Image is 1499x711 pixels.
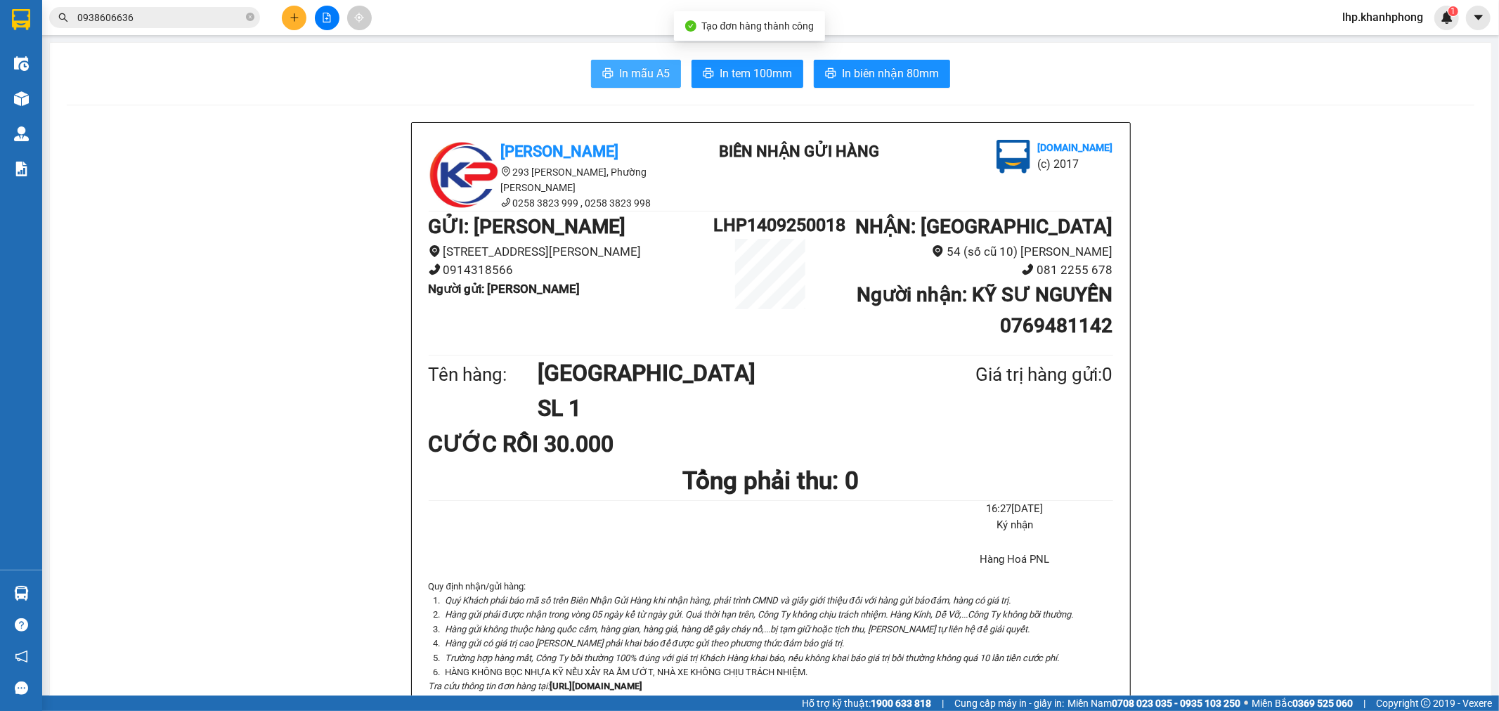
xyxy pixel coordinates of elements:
[429,426,654,462] div: CƯỚC RỒI 30.000
[713,211,827,239] h1: LHP1409250018
[1451,6,1455,16] span: 1
[1112,698,1240,709] strong: 0708 023 035 - 0935 103 250
[1252,696,1353,711] span: Miền Bắc
[538,391,907,426] h1: SL 1
[855,215,1112,238] b: NHẬN : [GEOGRAPHIC_DATA]
[1421,698,1431,708] span: copyright
[429,580,1113,694] div: Quy định nhận/gửi hàng :
[15,681,28,695] span: message
[814,60,950,88] button: printerIn biên nhận 80mm
[347,6,372,30] button: aim
[720,65,792,82] span: In tem 100mm
[118,67,193,84] li: (c) 2017
[282,6,306,30] button: plus
[907,360,1112,389] div: Giá trị hàng gửi: 0
[354,13,364,22] span: aim
[429,360,538,389] div: Tên hàng:
[1363,696,1365,711] span: |
[429,242,714,261] li: [STREET_ADDRESS][PERSON_NAME]
[916,552,1112,568] li: Hàng Hoá PNL
[702,20,815,32] span: Tạo đơn hàng thành công
[954,696,1064,711] span: Cung cấp máy in - giấy in:
[18,91,79,157] b: [PERSON_NAME]
[58,13,68,22] span: search
[443,665,1113,679] li: HÀNG KHÔNG BỌC NHỰA KỸ NẾU XẢY RA ẨM ƯỚT, NHÀ XE KHÔNG CHỊU TRÁCH NHIỆM.
[932,245,944,257] span: environment
[429,140,499,210] img: logo.jpg
[429,681,550,691] i: Tra cứu thông tin đơn hàng tại:
[842,65,939,82] span: In biên nhận 80mm
[315,6,339,30] button: file-add
[446,624,1030,634] i: Hàng gửi không thuộc hàng quốc cấm, hàng gian, hàng giả, hàng dễ gây cháy nổ,...bị tạm giữ hoặc t...
[429,164,682,195] li: 293 [PERSON_NAME], Phường [PERSON_NAME]
[591,60,681,88] button: printerIn mẫu A5
[857,283,1112,337] b: Người nhận : KỸ SƯ NGUYỄN 0769481142
[15,650,28,663] span: notification
[14,586,29,601] img: warehouse-icon
[18,18,88,88] img: logo.jpg
[828,261,1113,280] li: 081 2255 678
[916,517,1112,534] li: Ký nhận
[1292,698,1353,709] strong: 0369 525 060
[538,355,907,391] h1: [GEOGRAPHIC_DATA]
[1441,11,1453,24] img: icon-new-feature
[871,698,931,709] strong: 1900 633 818
[91,20,135,111] b: BIÊN NHẬN GỬI HÀNG
[14,56,29,71] img: warehouse-icon
[15,618,28,632] span: question-circle
[550,681,642,691] strong: [URL][DOMAIN_NAME]
[153,18,186,51] img: logo.jpg
[429,261,714,280] li: 0914318566
[602,67,614,81] span: printer
[916,501,1112,518] li: 16:27[DATE]
[429,263,441,275] span: phone
[429,215,626,238] b: GỬI : [PERSON_NAME]
[12,9,30,30] img: logo-vxr
[703,67,714,81] span: printer
[77,10,243,25] input: Tìm tên, số ĐT hoặc mã đơn
[802,696,931,711] span: Hỗ trợ kỹ thuật:
[825,67,836,81] span: printer
[246,11,254,25] span: close-circle
[1331,8,1434,26] span: lhp.khanhphong
[1068,696,1240,711] span: Miền Nam
[118,53,193,65] b: [DOMAIN_NAME]
[619,65,670,82] span: In mẫu A5
[1022,263,1034,275] span: phone
[290,13,299,22] span: plus
[322,13,332,22] span: file-add
[14,126,29,141] img: warehouse-icon
[429,282,580,296] b: Người gửi : [PERSON_NAME]
[446,609,1074,620] i: Hàng gửi phải được nhận trong vòng 05 ngày kể từ ngày gửi. Quá thời hạn trên, Công Ty không chịu ...
[1244,700,1248,706] span: ⚪️
[692,60,803,88] button: printerIn tem 100mm
[1037,142,1112,153] b: [DOMAIN_NAME]
[828,242,1113,261] li: 54 (số cũ 10) [PERSON_NAME]
[685,20,696,32] span: check-circle
[429,195,682,211] li: 0258 3823 999 , 0258 3823 998
[14,162,29,176] img: solution-icon
[429,245,441,257] span: environment
[501,143,619,160] b: [PERSON_NAME]
[446,653,1060,663] i: Trường hợp hàng mất, Công Ty bồi thường 100% đúng với giá trị Khách Hàng khai báo, nếu không khai...
[942,696,944,711] span: |
[429,462,1113,500] h1: Tổng phải thu: 0
[501,167,511,176] span: environment
[501,197,511,207] span: phone
[1448,6,1458,16] sup: 1
[1466,6,1491,30] button: caret-down
[14,91,29,106] img: warehouse-icon
[1472,11,1485,24] span: caret-down
[719,143,879,160] b: BIÊN NHẬN GỬI HÀNG
[446,595,1011,606] i: Quý Khách phải báo mã số trên Biên Nhận Gửi Hàng khi nhận hàng, phải trình CMND và giấy giới thiệ...
[246,13,254,21] span: close-circle
[997,140,1030,174] img: logo.jpg
[446,638,845,648] i: Hàng gửi có giá trị cao [PERSON_NAME] phải khai báo để được gửi theo phương thức đảm bảo giá trị.
[1037,155,1112,173] li: (c) 2017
